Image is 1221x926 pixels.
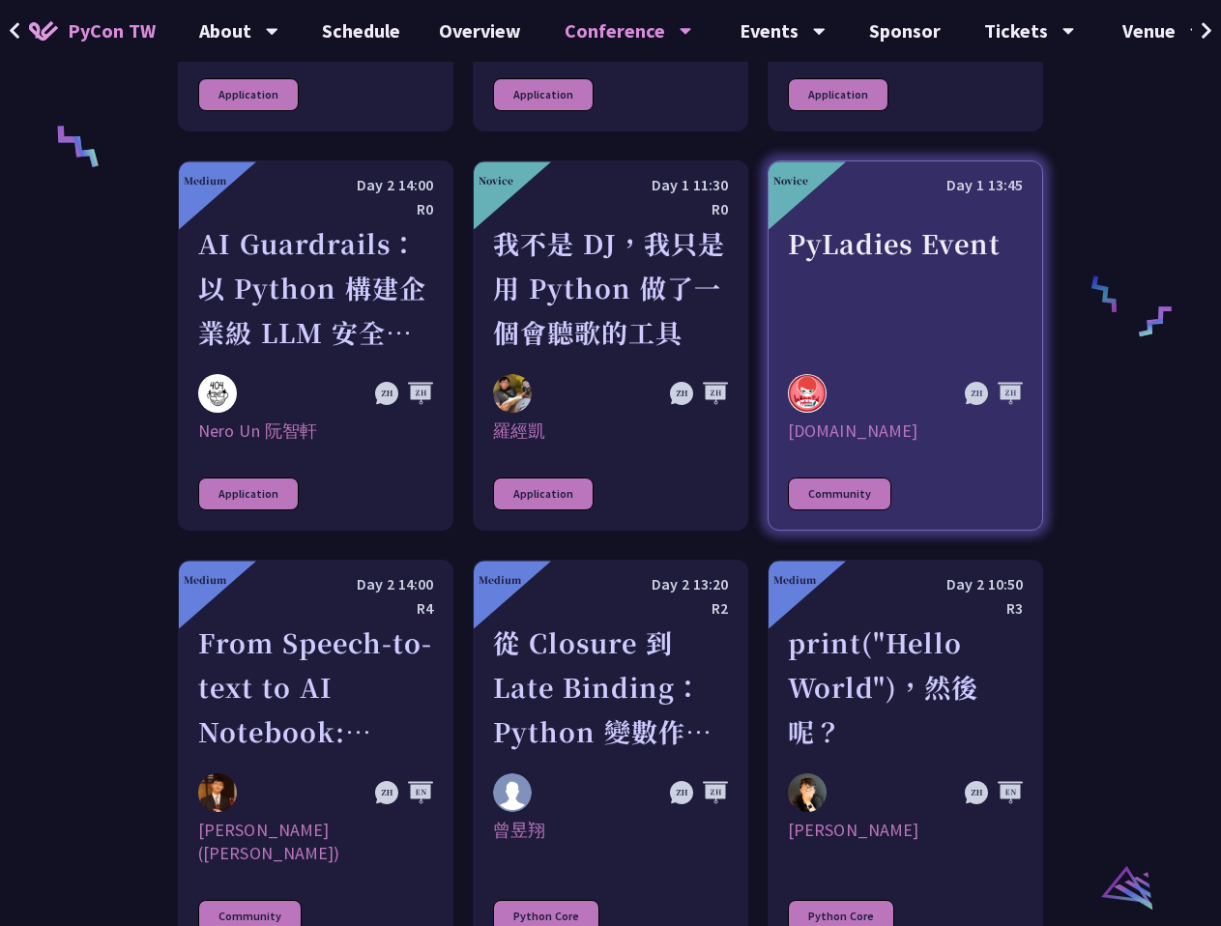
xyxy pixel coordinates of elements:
img: 曾昱翔 [493,773,532,812]
div: Application [198,78,299,111]
div: R3 [788,596,1023,621]
div: Nero Un 阮智軒 [198,420,433,443]
img: pyladies.tw [788,374,827,413]
img: 高見龍 [788,773,827,812]
div: [PERSON_NAME] [788,819,1023,865]
img: 羅經凱 [493,374,532,413]
div: Day 2 14:00 [198,173,433,197]
div: R0 [493,197,728,221]
a: PyCon TW [10,7,175,55]
a: Novice Day 1 13:45 PyLadies Event pyladies.tw [DOMAIN_NAME] Community [768,160,1043,531]
div: [PERSON_NAME] ([PERSON_NAME]) [198,819,433,865]
img: Home icon of PyCon TW 2025 [29,21,58,41]
div: 羅經凱 [493,420,728,443]
div: Day 2 10:50 [788,572,1023,596]
div: PyLadies Event [788,221,1023,355]
img: Nero Un 阮智軒 [198,374,237,413]
div: Day 1 13:45 [788,173,1023,197]
div: From Speech-to-text to AI Notebook: Bridging Language and Technology at PyCon [GEOGRAPHIC_DATA] [198,621,433,754]
div: R2 [493,596,728,621]
a: Novice Day 1 11:30 R0 我不是 DJ，我只是用 Python 做了一個會聽歌的工具 羅經凱 羅經凱 Application [473,160,748,531]
div: R4 [198,596,433,621]
div: 我不是 DJ，我只是用 Python 做了一個會聽歌的工具 [493,221,728,355]
div: [DOMAIN_NAME] [788,420,1023,443]
div: Medium [773,572,816,587]
div: Novice [773,173,808,188]
div: Application [493,78,594,111]
div: Day 2 14:00 [198,572,433,596]
div: Medium [479,572,521,587]
div: AI Guardrails：以 Python 構建企業級 LLM 安全防護策略 [198,221,433,355]
div: Novice [479,173,513,188]
div: Community [788,477,891,510]
div: Application [788,78,888,111]
div: 曾昱翔 [493,819,728,865]
div: print("Hello World")，然後呢？ [788,621,1023,754]
div: 從 Closure 到 Late Binding：Python 變數作用域與執行行為探討 [493,621,728,754]
div: Medium [184,572,226,587]
span: PyCon TW [68,16,156,45]
div: R0 [198,197,433,221]
div: Application [198,477,299,510]
div: Application [493,477,594,510]
div: Day 1 11:30 [493,173,728,197]
img: 李昱勳 (Yu-Hsun Lee) [198,773,237,812]
div: Day 2 13:20 [493,572,728,596]
div: Medium [184,173,226,188]
a: Medium Day 2 14:00 R0 AI Guardrails：以 Python 構建企業級 LLM 安全防護策略 Nero Un 阮智軒 Nero Un 阮智軒 Application [178,160,453,531]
